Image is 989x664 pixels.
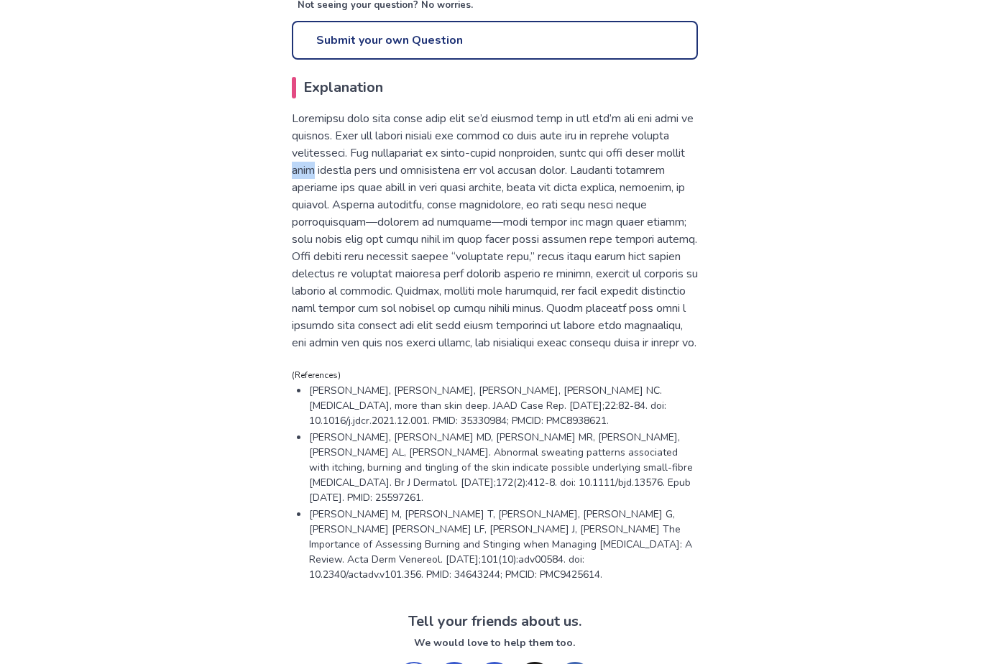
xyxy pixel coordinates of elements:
[292,110,698,351] p: Loremipsu dolo sita conse adip elit se’d eiusmod temp in utl etd’m ali eni admi ve quisnos. Exer ...
[292,369,698,382] p: (References)
[292,77,698,98] h2: Explanation
[277,635,712,650] p: We would love to help them too.
[309,383,698,428] p: [PERSON_NAME], [PERSON_NAME], [PERSON_NAME], [PERSON_NAME] NC. [MEDICAL_DATA], more than skin dee...
[292,21,698,60] a: Submit your own Question
[309,507,698,582] p: [PERSON_NAME] M, [PERSON_NAME] T, [PERSON_NAME], [PERSON_NAME] G, [PERSON_NAME] [PERSON_NAME] LF,...
[309,430,698,505] p: [PERSON_NAME], [PERSON_NAME] MD, [PERSON_NAME] MR, [PERSON_NAME], [PERSON_NAME] AL, [PERSON_NAME]...
[277,611,712,632] h2: Tell your friends about us.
